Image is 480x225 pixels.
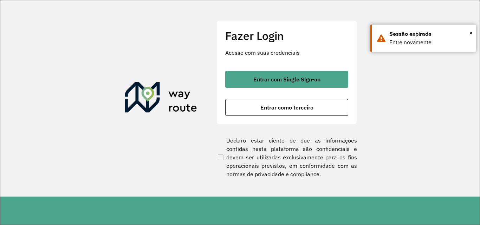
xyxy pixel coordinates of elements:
[225,48,348,57] p: Acesse com suas credenciais
[216,136,357,178] label: Declaro estar ciente de que as informações contidas nesta plataforma são confidenciais e devem se...
[389,30,471,38] div: Sessão expirada
[225,29,348,42] h2: Fazer Login
[225,99,348,116] button: button
[389,38,471,47] div: Entre novamente
[125,82,197,115] img: Roteirizador AmbevTech
[469,28,473,38] button: Close
[260,105,313,110] span: Entrar como terceiro
[225,71,348,88] button: button
[253,77,320,82] span: Entrar com Single Sign-on
[469,28,473,38] span: ×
